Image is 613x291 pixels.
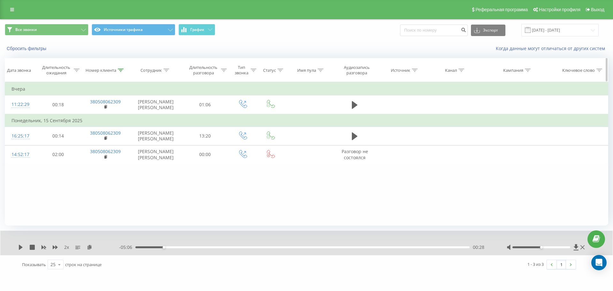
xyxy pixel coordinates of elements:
td: [PERSON_NAME] [PERSON_NAME] [130,127,182,145]
span: - 05:06 [119,244,135,250]
div: Ключевое слово [562,68,595,73]
a: 380508062309 [90,148,121,154]
a: 380508062309 [90,130,121,136]
div: 14:52:17 [11,148,28,161]
div: Номер клиента [86,68,116,73]
div: Кампания [503,68,523,73]
span: 2 x [64,244,69,250]
a: 1 [556,260,566,269]
a: 380508062309 [90,99,121,105]
span: 00:28 [473,244,484,250]
div: Open Intercom Messenger [591,255,607,270]
div: Статус [263,68,276,73]
button: График [178,24,215,35]
div: Сотрудник [140,68,162,73]
div: 11:22:29 [11,98,28,111]
td: Понедельник, 15 Сентября 2025 [5,114,608,127]
td: 13:20 [182,127,228,145]
a: Когда данные могут отличаться от других систем [496,45,608,51]
td: 01:06 [182,95,228,114]
td: Вчера [5,83,608,95]
span: Разговор не состоялся [342,148,368,160]
span: Показывать [22,262,46,267]
span: строк на странице [65,262,102,267]
button: Источники трафика [92,24,175,35]
td: 00:18 [35,95,81,114]
td: 00:00 [182,145,228,164]
div: Дата звонка [7,68,31,73]
span: Реферальная программа [475,7,528,12]
div: 16:25:17 [11,130,28,142]
span: Настройки профиля [539,7,580,12]
div: Аудиозапись разговора [338,65,375,76]
div: Accessibility label [163,246,165,249]
td: 00:14 [35,127,81,145]
span: График [190,27,204,32]
span: Все звонки [15,27,37,32]
div: Accessibility label [540,246,542,249]
button: Сбросить фильтры [5,46,49,51]
div: Источник [391,68,410,73]
td: 02:00 [35,145,81,164]
span: Выход [591,7,604,12]
div: 25 [50,261,56,268]
div: Длительность ожидания [41,65,72,76]
button: Все звонки [5,24,88,35]
td: [PERSON_NAME] [PERSON_NAME] [130,145,182,164]
button: Экспорт [471,25,505,36]
input: Поиск по номеру [400,25,468,36]
td: [PERSON_NAME] [PERSON_NAME] [130,95,182,114]
div: Канал [445,68,457,73]
div: 1 - 3 из 3 [527,261,544,267]
div: Длительность разговора [187,65,219,76]
div: Имя пула [297,68,316,73]
div: Тип звонка [234,65,249,76]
